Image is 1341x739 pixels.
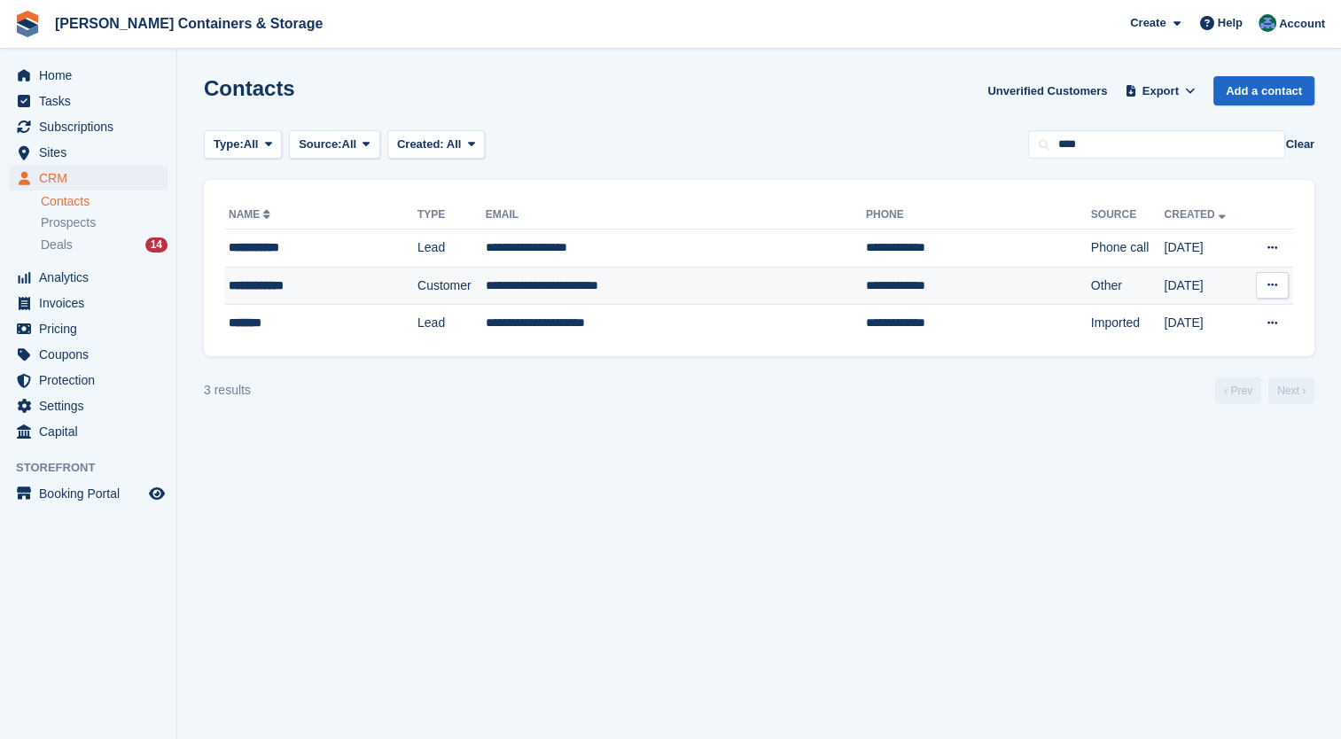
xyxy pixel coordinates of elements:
[16,459,176,477] span: Storefront
[1091,267,1165,305] td: Other
[1091,229,1165,268] td: Phone call
[41,214,168,232] a: Prospects
[1164,267,1246,305] td: [DATE]
[9,368,168,393] a: menu
[9,393,168,418] a: menu
[1259,14,1276,32] img: Ricky Sanmarco
[486,201,866,229] th: Email
[9,419,168,444] a: menu
[39,140,145,165] span: Sites
[1213,76,1314,105] a: Add a contact
[9,140,168,165] a: menu
[447,137,462,151] span: All
[9,89,168,113] a: menu
[204,76,295,100] h1: Contacts
[41,236,168,254] a: Deals 14
[1091,201,1165,229] th: Source
[39,481,145,506] span: Booking Portal
[41,193,168,210] a: Contacts
[39,368,145,393] span: Protection
[9,114,168,139] a: menu
[387,130,485,159] button: Created: All
[9,265,168,290] a: menu
[289,130,380,159] button: Source: All
[204,381,251,400] div: 3 results
[1218,14,1243,32] span: Help
[39,265,145,290] span: Analytics
[229,208,274,221] a: Name
[866,201,1091,229] th: Phone
[1130,14,1166,32] span: Create
[1164,305,1246,342] td: [DATE]
[1268,377,1314,404] a: Next
[1285,136,1314,153] button: Clear
[417,201,486,229] th: Type
[214,136,244,153] span: Type:
[1164,208,1228,221] a: Created
[39,114,145,139] span: Subscriptions
[39,419,145,444] span: Capital
[145,237,168,253] div: 14
[417,229,486,268] td: Lead
[9,166,168,191] a: menu
[14,11,41,37] img: stora-icon-8386f47178a22dfd0bd8f6a31ec36ba5ce8667c1dd55bd0f319d3a0aa187defe.svg
[299,136,341,153] span: Source:
[980,76,1114,105] a: Unverified Customers
[39,316,145,341] span: Pricing
[39,63,145,88] span: Home
[146,483,168,504] a: Preview store
[1279,15,1325,33] span: Account
[1121,76,1199,105] button: Export
[9,291,168,315] a: menu
[342,136,357,153] span: All
[1212,377,1318,404] nav: Page
[9,342,168,367] a: menu
[39,89,145,113] span: Tasks
[1215,377,1261,404] a: Previous
[41,237,73,253] span: Deals
[1142,82,1179,100] span: Export
[1164,229,1246,268] td: [DATE]
[1091,305,1165,342] td: Imported
[39,342,145,367] span: Coupons
[397,137,444,151] span: Created:
[39,291,145,315] span: Invoices
[9,63,168,88] a: menu
[39,393,145,418] span: Settings
[417,305,486,342] td: Lead
[417,267,486,305] td: Customer
[9,481,168,506] a: menu
[48,9,330,38] a: [PERSON_NAME] Containers & Storage
[204,130,282,159] button: Type: All
[244,136,259,153] span: All
[9,316,168,341] a: menu
[41,214,96,231] span: Prospects
[39,166,145,191] span: CRM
